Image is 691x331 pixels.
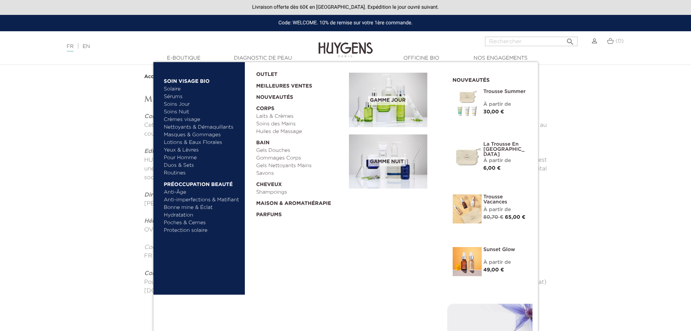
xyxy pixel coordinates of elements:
a: Préoccupation beauté [164,177,240,189]
button:  [564,35,577,44]
div: À partir de [484,101,527,108]
p: Pour tout signalement de contenus inappropriés ou illégaux, veuillez adresser vos remarques à l’a... [144,278,547,295]
a: Diagnostic de peau [227,55,299,62]
a: Savons [256,170,344,177]
a: Gamme jour [349,73,442,127]
p: OVH. SAS au capital de 10 000 000 €. RCS Roubaix – Tourcoing 424 761 419 00045 [144,226,547,234]
a: Laits & Crèmes [256,113,344,120]
span: 30,00 € [484,109,504,114]
strong: Editeur du site internet : [144,149,215,154]
img: routine_nuit_banner.jpg [349,134,427,189]
span: (0) [616,39,624,44]
p: FR 22 424 761 419. Siège social : [STREET_ADDRESS]. [144,252,547,261]
span: 6,00 € [484,166,501,171]
a: Huiles de Massage [256,128,344,136]
a: Trousse Summer [484,89,527,94]
h2: Nouveautés [453,75,527,84]
a: Maison & Aromathérapie [256,196,344,207]
a: Anti-imperfections & Matifiant [164,196,240,204]
a: Hydratation [164,211,240,219]
a: Lotions & Eaux Florales [164,139,240,146]
a: Nouveautés [256,90,344,101]
a: Sérums [164,93,240,101]
a: FR [67,44,74,52]
a: Soins Nuit [164,108,233,116]
img: La Trousse en Coton [453,142,482,171]
a: Shampoings [256,189,344,196]
a: Gommages Corps [256,154,344,162]
span: Gamme jour [368,96,407,105]
a: EN [83,44,90,49]
a: Parfums [256,207,344,219]
a: Routines [164,169,240,177]
a: Anti-Âge [164,189,240,196]
a: Soins des Mains [256,120,344,128]
strong: Hébergeur du site : [144,218,200,224]
a: Cheveux [256,177,344,189]
a: Masques & Gommages [164,131,240,139]
a: Gels Douches [256,147,344,154]
a: Officine Bio [385,55,458,62]
div: À partir de [484,157,527,165]
a: Protection solaire [164,227,240,234]
div: À partir de [484,259,527,266]
a: Accueil [144,74,165,80]
a: Poches & Cernes [164,219,240,227]
strong: Conception et production : [144,114,223,120]
a: Trousse Vacances [484,194,527,205]
img: Trousse Summer [453,89,482,118]
img: Sunset glow- un teint éclatant [453,247,482,276]
a: La Trousse en [GEOGRAPHIC_DATA] [484,142,527,157]
span: 65,00 € [505,215,526,220]
a: Bain [256,136,344,147]
a: OUTLET [256,67,337,78]
strong: Directeur de publication : [144,192,219,198]
a: Pour Homme [164,154,240,162]
img: routine_jour_banner.jpg [349,73,427,127]
a: Sunset Glow [484,247,527,252]
div: À partir de [484,206,527,214]
h1: Mentions Légales [144,94,547,104]
span: 80,70 € [484,215,503,220]
a: Soins Jour [164,101,240,108]
a: Solaire [164,85,240,93]
a: Soin Visage Bio [164,74,240,85]
img: Huygens [318,31,373,58]
a: Corps [256,101,344,113]
a: Yeux & Lèvres [164,146,240,154]
em: Code APE 6202A. N° TVA [144,245,220,250]
div: | [63,42,283,51]
img: La Trousse vacances [453,194,482,223]
i:  [566,35,575,44]
a: Crèmes visage [164,116,240,124]
p: Cette boutique en ligne a été créée à l'aide du . Rendez-vous sur le pour vous tenir au courant d... [144,121,547,138]
a: Nettoyants & Démaquillants [164,124,240,131]
input: Rechercher [485,37,577,46]
p: HUYGENS [GEOGRAPHIC_DATA]. Siège social : [STREET_ADDRESS]. Numéro de téléphone : [PHONE_NUMBER].... [144,156,547,182]
a: Gels Nettoyants Mains [256,162,344,170]
p: [PERSON_NAME], Président et Dirigeant de la Société. [144,199,547,208]
a: E-Boutique [148,55,220,62]
a: Meilleures Ventes [256,78,337,90]
a: Gamme nuit [349,134,442,189]
strong: Contact : [144,271,171,276]
a: Duos & Sets [164,162,240,169]
a: Bonne mine & Éclat [164,204,240,211]
span: 49,00 € [484,267,504,273]
strong: Accueil [144,74,163,79]
span: Gamme nuit [368,157,406,166]
a: Nos engagements [464,55,537,62]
